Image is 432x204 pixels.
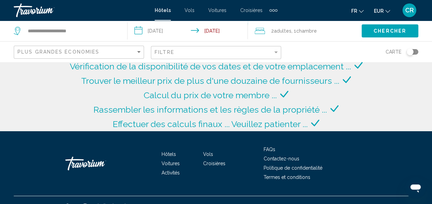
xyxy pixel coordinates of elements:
[128,21,248,41] button: Check-in date: Nov 9, 2025 Check-out date: Nov 15, 2025
[374,6,390,16] button: Change currency
[264,147,275,152] a: FAQs
[401,49,418,55] button: Toggle map
[240,8,263,13] a: Croisières
[351,8,357,14] span: fr
[271,26,291,36] span: 2
[113,119,308,129] span: Effectuer des calculs finaux ... Veuillez patienter ...
[386,47,401,57] span: Carte
[203,151,213,157] a: Vols
[155,49,174,55] span: Filtre
[162,170,180,175] a: Activités
[93,104,327,115] span: Rassembler les informations et les règles de la propriété ...
[18,49,142,55] mat-select: Sort by
[351,6,364,16] button: Change language
[269,5,277,16] button: Extra navigation items
[374,8,384,14] span: EUR
[81,76,339,86] span: Trouver le meilleur prix de plus d'une douzaine de fournisseurs ...
[405,177,427,199] iframe: Bouton de lancement de la fenêtre de messagerie
[162,151,176,157] a: Hôtels
[185,8,195,13] a: Vols
[296,28,317,34] span: Chambre
[400,3,418,18] button: User Menu
[18,49,99,55] span: Plus grandes économies
[264,165,322,171] a: Politique de confidentialité
[151,46,281,60] button: Filter
[155,8,171,13] a: Hôtels
[264,156,299,161] a: Contactez-nous
[374,29,406,34] span: Chercher
[248,21,362,41] button: Travelers: 2 adults, 0 children
[291,26,317,36] span: , 1
[162,161,180,166] a: Voitures
[362,24,418,37] button: Chercher
[65,153,134,174] a: Travorium
[405,7,414,14] span: CR
[203,161,225,166] a: Croisières
[144,90,277,100] span: Calcul du prix de votre membre ...
[264,174,310,180] a: Termes et conditions
[274,28,291,34] span: Adultes
[208,8,226,13] a: Voitures
[70,61,351,71] span: Vérification de la disponibilité de vos dates et de votre emplacement ...
[14,3,148,17] a: Travorium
